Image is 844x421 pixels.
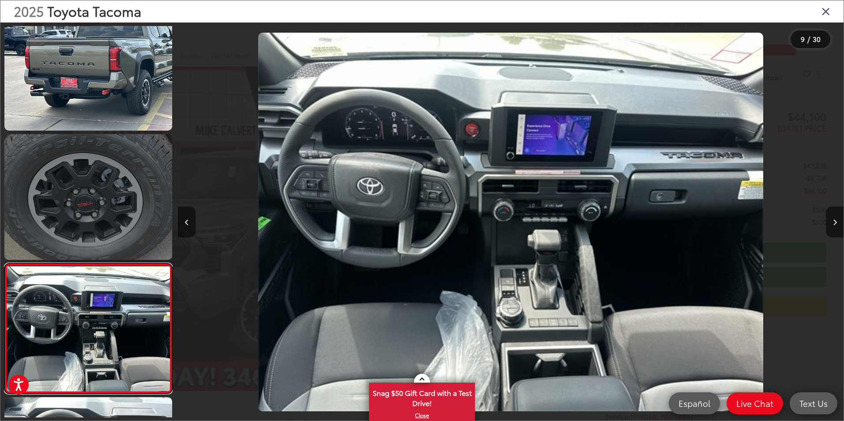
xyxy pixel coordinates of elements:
a: Español [669,392,720,414]
span: 9 [801,34,805,44]
span: 2025 [14,1,44,20]
span: Español [674,398,715,409]
button: Previous image [178,207,196,237]
i: Close gallery [821,5,830,17]
span: Snag $50 Gift Card with a Test Drive! [370,383,474,410]
span: Toyota Tacoma [47,1,141,20]
button: Next image [826,207,844,237]
a: Text Us [790,392,837,414]
img: 2025 Toyota Tacoma TRD Off-Road [5,266,171,391]
div: 2025 Toyota Tacoma TRD Off-Road 8 [178,33,844,412]
img: 2025 Toyota Tacoma TRD Off-Road [258,33,764,412]
span: 30 [813,34,821,44]
span: Live Chat [732,398,778,409]
span: Text Us [795,398,832,409]
img: 2025 Toyota Tacoma TRD Off-Road [3,4,174,132]
span: / [806,36,811,42]
a: Live Chat [727,392,783,414]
